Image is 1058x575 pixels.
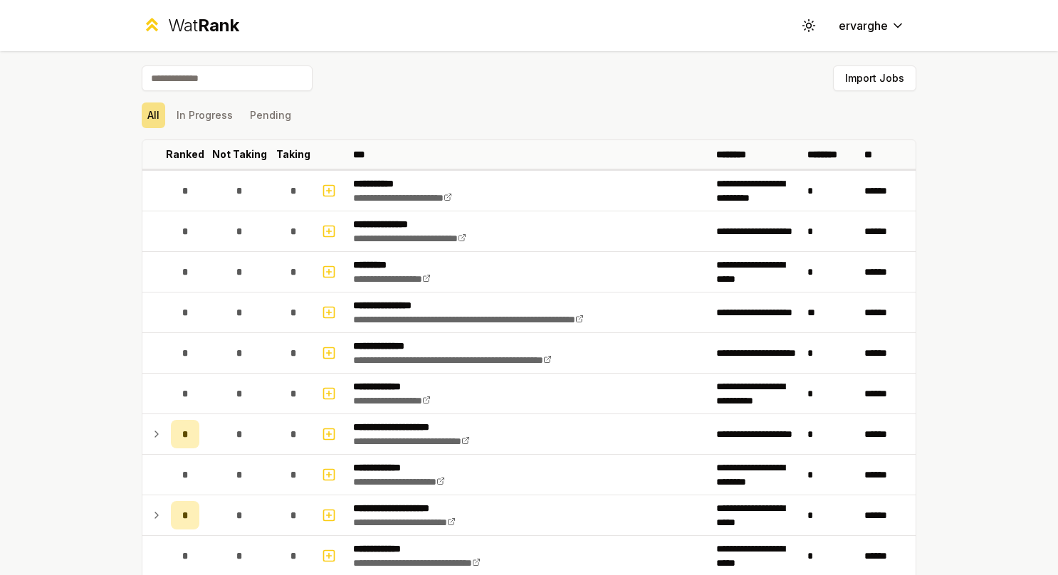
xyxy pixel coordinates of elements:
p: Ranked [166,147,204,162]
p: Not Taking [212,147,267,162]
button: ervarghe [827,13,916,38]
a: WatRank [142,14,239,37]
button: In Progress [171,102,239,128]
div: Wat [168,14,239,37]
button: Import Jobs [833,65,916,91]
button: Pending [244,102,297,128]
p: Taking [276,147,310,162]
span: Rank [198,15,239,36]
button: All [142,102,165,128]
span: ervarghe [839,17,888,34]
